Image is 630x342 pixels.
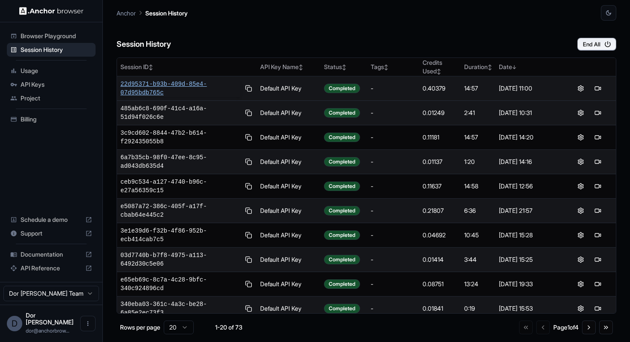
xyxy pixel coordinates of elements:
[7,213,96,227] div: Schedule a demo
[120,129,240,146] span: 3c9cd602-8844-47b2-b614-f292435055b8
[21,32,92,40] span: Browser Playground
[207,323,250,332] div: 1-20 of 73
[257,272,321,297] td: Default API Key
[423,231,457,239] div: 0.04692
[464,255,492,264] div: 3:44
[464,63,492,71] div: Duration
[7,227,96,240] div: Support
[7,316,22,331] div: D
[499,109,559,117] div: [DATE] 10:31
[464,157,492,166] div: 1:20
[21,67,92,75] span: Usage
[499,231,559,239] div: [DATE] 15:28
[464,304,492,313] div: 0:19
[120,300,240,317] span: 340eba03-361c-4a3c-be28-6a85e2ec73f3
[120,178,240,195] span: ceb9c534-a127-4740-b96c-e27a56359c15
[324,182,360,191] div: Completed
[120,227,240,244] span: 3e1e39d6-f32b-4f86-952b-ecb414cab7c5
[21,250,82,259] span: Documentation
[499,182,559,191] div: [DATE] 12:56
[499,206,559,215] div: [DATE] 21:57
[26,312,74,326] span: Dor Dankner
[120,104,240,121] span: 485ab6c8-690f-41c4-a16a-51d94f026c6e
[7,29,96,43] div: Browser Playground
[120,153,240,170] span: 6a7b35cb-98f0-47ee-8c95-ad043db635d4
[464,231,492,239] div: 10:45
[423,58,457,76] div: Credits Used
[324,133,360,142] div: Completed
[120,80,240,97] span: 22d95371-b93b-409d-85e4-07d95bdb765c
[324,279,360,289] div: Completed
[371,109,416,117] div: -
[324,63,364,71] div: Status
[371,231,416,239] div: -
[371,304,416,313] div: -
[488,64,492,70] span: ↕
[499,133,559,142] div: [DATE] 14:20
[577,38,616,51] button: End All
[324,157,360,166] div: Completed
[7,64,96,78] div: Usage
[423,182,457,191] div: 0.11637
[371,63,416,71] div: Tags
[499,84,559,93] div: [DATE] 11:00
[371,206,416,215] div: -
[21,45,92,54] span: Session History
[384,64,388,70] span: ↕
[257,101,321,125] td: Default API Key
[553,323,579,332] div: Page 1 of 4
[7,248,96,261] div: Documentation
[464,280,492,288] div: 13:24
[423,304,457,313] div: 0.01841
[21,115,92,124] span: Billing
[7,261,96,275] div: API Reference
[423,255,457,264] div: 0.01414
[257,223,321,248] td: Default API Key
[257,248,321,272] td: Default API Key
[499,63,559,71] div: Date
[464,133,492,142] div: 14:57
[7,91,96,105] div: Project
[423,133,457,142] div: 0.11181
[120,202,240,219] span: e5087a72-386c-405f-a17f-cbab64e445c2
[499,280,559,288] div: [DATE] 19:33
[324,84,360,93] div: Completed
[19,7,84,15] img: Anchor Logo
[499,255,559,264] div: [DATE] 15:25
[120,275,240,293] span: e65eb69c-8c7a-4c28-9bfc-340c924896cd
[26,327,69,334] span: dor@anchorbrowser.io
[512,64,516,70] span: ↓
[149,64,153,70] span: ↕
[7,78,96,91] div: API Keys
[257,76,321,101] td: Default API Key
[257,125,321,150] td: Default API Key
[7,43,96,57] div: Session History
[423,280,457,288] div: 0.08751
[371,157,416,166] div: -
[423,206,457,215] div: 0.21807
[371,182,416,191] div: -
[21,80,92,89] span: API Keys
[117,38,171,51] h6: Session History
[257,297,321,321] td: Default API Key
[464,84,492,93] div: 14:57
[324,108,360,118] div: Completed
[499,304,559,313] div: [DATE] 15:53
[299,64,303,70] span: ↕
[423,84,457,93] div: 0.40379
[257,199,321,223] td: Default API Key
[324,304,360,313] div: Completed
[464,206,492,215] div: 6:36
[371,133,416,142] div: -
[21,94,92,103] span: Project
[437,68,441,75] span: ↕
[120,63,253,71] div: Session ID
[499,157,559,166] div: [DATE] 14:16
[257,174,321,199] td: Default API Key
[257,150,321,174] td: Default API Key
[371,280,416,288] div: -
[21,229,82,238] span: Support
[464,109,492,117] div: 2:41
[324,206,360,215] div: Completed
[371,255,416,264] div: -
